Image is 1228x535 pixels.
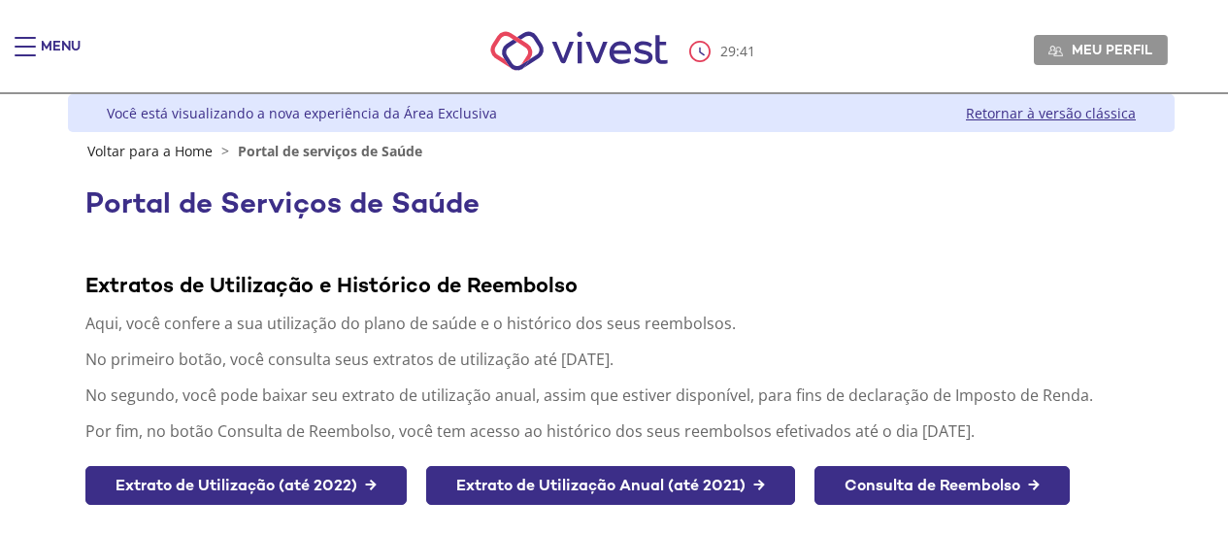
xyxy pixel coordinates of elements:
[426,466,795,506] a: Extrato de Utilização Anual (até 2021) →
[1048,44,1063,58] img: Meu perfil
[689,41,759,62] div: :
[107,104,497,122] div: Você está visualizando a nova experiência da Área Exclusiva
[720,42,736,60] span: 29
[469,10,689,92] img: Vivest
[740,42,755,60] span: 41
[216,142,234,160] span: >
[41,37,81,76] div: Menu
[85,466,407,506] a: Extrato de Utilização (até 2022) →
[1072,41,1152,58] span: Meu perfil
[814,466,1070,506] a: Consulta de Reembolso →
[85,271,1157,298] div: Extratos de Utilização e Histórico de Reembolso
[85,313,1157,334] p: Aqui, você confere a sua utilização do plano de saúde e o histórico dos seus reembolsos.
[85,385,1157,406] p: No segundo, você pode baixar seu extrato de utilização anual, assim que estiver disponível, para ...
[966,104,1136,122] a: Retornar à versão clássica
[85,187,1157,219] h1: Portal de Serviços de Saúde
[1034,35,1168,64] a: Meu perfil
[87,142,213,160] a: Voltar para a Home
[238,142,422,160] span: Portal de serviços de Saúde
[85,420,1157,442] p: Por fim, no botão Consulta de Reembolso, você tem acesso ao histórico dos seus reembolsos efetiva...
[85,349,1157,370] p: No primeiro botão, você consulta seus extratos de utilização até [DATE].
